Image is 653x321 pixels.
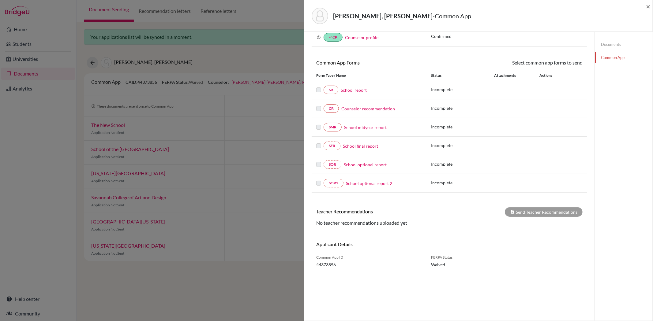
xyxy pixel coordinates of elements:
p: Incomplete [431,142,494,149]
p: Incomplete [431,124,494,130]
div: Attachments [494,73,532,78]
a: SOR2 [324,179,343,187]
a: doneCP [324,33,343,42]
p: Confirmed [431,33,583,39]
a: School midyear report [344,124,387,131]
a: School optional report [344,161,387,168]
div: Actions [532,73,570,78]
a: Counselor profile [345,35,378,40]
a: School report [341,87,367,93]
p: Incomplete [431,179,494,186]
a: Documents [595,39,653,50]
p: Incomplete [431,105,494,111]
div: Form Type / Name [312,73,426,78]
a: CR [324,104,339,113]
div: Status [431,73,494,78]
div: No teacher recommendations uploaded yet [312,219,587,227]
button: Close [646,3,650,10]
a: SMR [324,123,342,131]
a: Counselor recommendation [341,105,395,112]
div: Send Teacher Recommendations [505,207,583,217]
span: Common App ID [316,255,422,260]
div: Select common app forms to send [449,59,587,66]
span: - Common App [433,12,471,20]
h6: Teacher Recommendations [312,208,449,214]
span: Waived [431,261,491,268]
a: SR [324,86,338,94]
span: FERPA Status [431,255,491,260]
strong: [PERSON_NAME], [PERSON_NAME] [333,12,433,20]
a: Common App [595,52,653,63]
a: SFR [324,142,340,150]
a: School optional report 2 [346,180,392,186]
span: 44373856 [316,261,422,268]
p: Incomplete [431,86,494,93]
i: done [329,35,332,39]
a: SOR [324,160,341,169]
p: Incomplete [431,161,494,167]
span: × [646,2,650,11]
h6: Applicant Details [316,241,445,247]
h6: Common App Forms [312,60,449,65]
a: School final report [343,143,378,149]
